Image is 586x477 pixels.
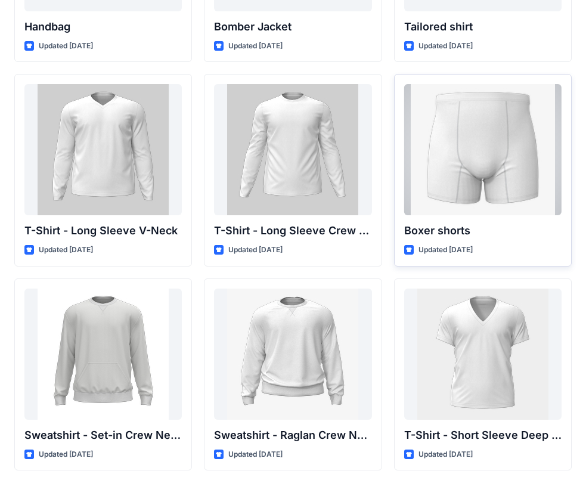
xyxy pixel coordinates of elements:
a: Sweatshirt - Set-in Crew Neck w Kangaroo Pocket [24,289,182,420]
p: Updated [DATE] [418,448,473,461]
a: T-Shirt - Short Sleeve Deep V-Neck [404,289,562,420]
p: Updated [DATE] [228,448,283,461]
p: Bomber Jacket [214,18,371,35]
a: Sweatshirt - Raglan Crew Neck [214,289,371,420]
p: Updated [DATE] [39,40,93,52]
a: T-Shirt - Long Sleeve Crew Neck [214,84,371,215]
p: Updated [DATE] [418,244,473,256]
p: Boxer shorts [404,222,562,239]
a: Boxer shorts [404,84,562,215]
p: Sweatshirt - Raglan Crew Neck [214,427,371,444]
p: Updated [DATE] [39,244,93,256]
p: Sweatshirt - Set-in Crew Neck w Kangaroo Pocket [24,427,182,444]
p: T-Shirt - Short Sleeve Deep V-Neck [404,427,562,444]
p: T-Shirt - Long Sleeve V-Neck [24,222,182,239]
p: Updated [DATE] [39,448,93,461]
p: T-Shirt - Long Sleeve Crew Neck [214,222,371,239]
p: Tailored shirt [404,18,562,35]
a: T-Shirt - Long Sleeve V-Neck [24,84,182,215]
p: Updated [DATE] [418,40,473,52]
p: Updated [DATE] [228,40,283,52]
p: Handbag [24,18,182,35]
p: Updated [DATE] [228,244,283,256]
